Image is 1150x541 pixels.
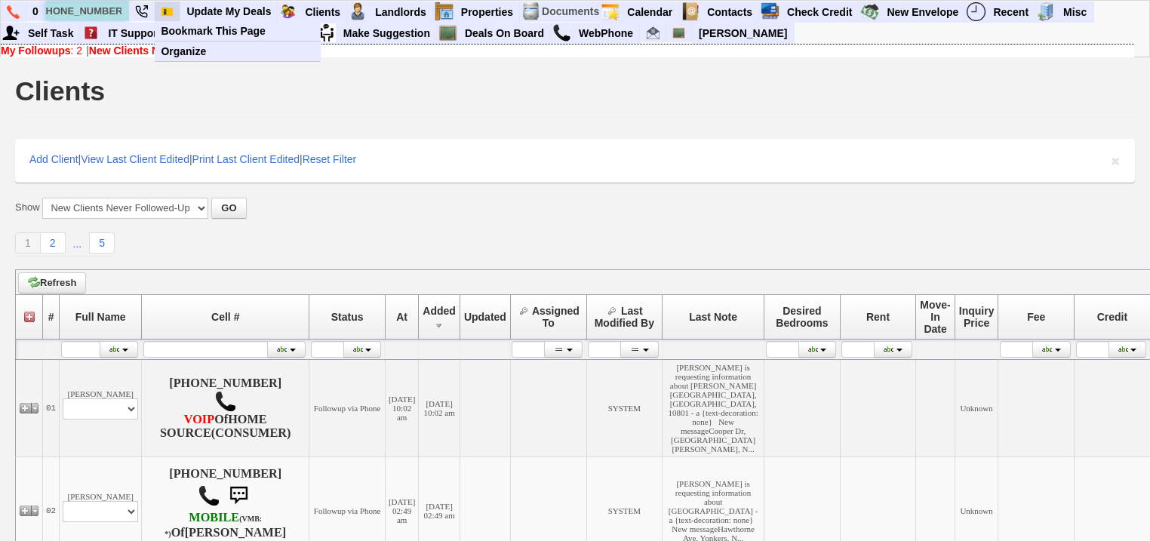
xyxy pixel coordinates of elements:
[776,305,828,329] span: Desired Bedrooms
[89,45,236,57] a: New Clients Never F/U On: 97
[396,311,407,323] span: At
[595,305,654,329] span: Last Modified By
[198,484,220,507] img: call.png
[184,413,214,426] font: VOIP
[15,78,105,105] h1: Clients
[552,23,571,42] img: call.png
[573,23,640,43] a: WebPhone
[647,26,660,39] img: Renata@HomeSweetHomeProperties.com
[41,232,66,254] a: 2
[7,5,20,19] img: phone.png
[102,23,168,43] a: IT Support
[161,25,266,37] b: Bookmark This Page
[155,41,333,61] a: Organize
[959,305,995,329] span: Inquiry Price
[185,526,287,539] b: [PERSON_NAME]
[987,2,1035,22] a: Recent
[161,45,206,57] b: Organize
[89,232,115,254] a: 5
[211,311,239,323] span: Cell #
[423,305,456,317] span: Added
[1,45,1134,57] div: |
[689,311,737,323] span: Last Note
[160,413,267,440] b: HOME SOURCE
[459,23,551,43] a: Deals On Board
[89,45,219,57] b: New Clients Never F/U On
[189,511,239,524] font: MOBILE
[881,2,965,22] a: New Envelope
[455,2,520,22] a: Properties
[75,311,126,323] span: Full Name
[438,23,457,42] img: chalkboard.png
[29,153,78,165] a: Add Client
[211,198,246,219] button: GO
[192,153,300,165] a: Print Last Client Edited
[81,23,100,42] img: help2.png
[303,153,357,165] a: Reset Filter
[155,21,333,41] a: Bookmark This Page
[26,2,45,21] a: 0
[464,311,506,323] span: Updated
[66,234,90,254] a: ...
[184,413,214,426] b: Bandwidth/RingCentral Messaging - Sinch
[955,359,998,456] td: Unknown
[299,2,347,22] a: Clients
[419,359,460,456] td: [DATE] 10:02 am
[337,23,437,43] a: Make Suggestion
[145,377,306,440] h4: [PHONE_NUMBER] Of (CONSUMER)
[46,2,129,20] input: Quick Search
[681,2,700,21] img: contact.png
[967,2,985,21] img: recent.png
[331,311,364,323] span: Status
[860,2,879,21] img: gmoney.png
[701,2,759,22] a: Contacts
[586,359,663,456] td: SYSTEM
[781,2,859,22] a: Check Credit
[541,2,600,22] td: Documents
[43,294,60,339] th: #
[672,26,685,39] img: chalkboard.png
[2,23,20,42] img: myadd.png
[15,232,41,254] a: 1
[1057,2,1093,22] a: Misc
[663,359,764,456] td: [PERSON_NAME] is requesting information about [PERSON_NAME][GEOGRAPHIC_DATA], [GEOGRAPHIC_DATA], ...
[1037,2,1056,21] img: officebldg.png
[349,2,367,21] img: landlord.png
[309,359,386,456] td: Followup via Phone
[601,2,620,21] img: appt_icon.png
[22,23,80,43] a: Self Task
[385,359,418,456] td: [DATE] 10:02 am
[1097,311,1127,323] span: Credit
[1,45,82,57] a: My Followups: 2
[60,359,142,456] td: [PERSON_NAME]
[165,511,262,539] b: Verizon Wireless
[135,5,148,18] img: phone22.png
[621,2,679,22] a: Calendar
[18,272,86,294] a: Refresh
[693,23,793,43] a: [PERSON_NAME]
[1027,311,1045,323] span: Fee
[521,2,540,21] img: docs.png
[1,45,71,57] b: My Followups
[214,390,237,413] img: call.png
[180,2,278,21] a: Update My Deals
[165,515,262,538] font: (VMB: *)
[15,139,1135,183] div: | | |
[435,2,454,21] img: properties.png
[223,481,254,511] img: sms.png
[920,299,950,335] span: Move-In Date
[81,153,189,165] a: View Last Client Edited
[278,2,297,21] img: clients.png
[866,311,890,323] span: Rent
[761,2,779,21] img: creditreport.png
[161,5,174,18] img: Bookmark.png
[532,305,580,329] span: Assigned To
[369,2,433,22] a: Landlords
[43,359,60,456] td: 01
[15,201,40,214] label: Show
